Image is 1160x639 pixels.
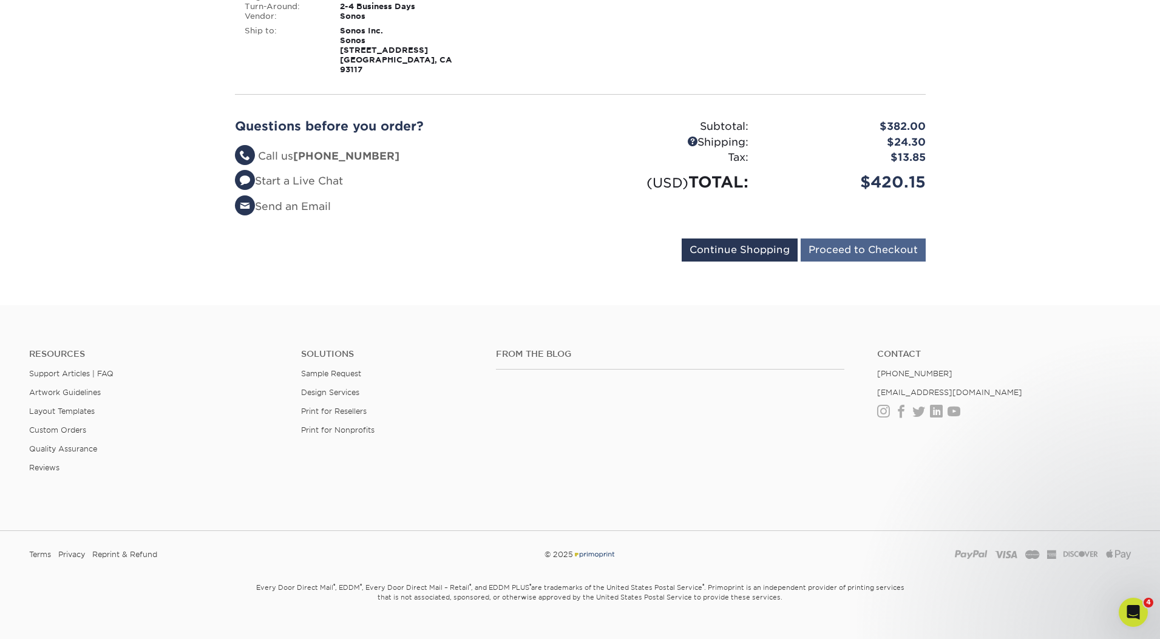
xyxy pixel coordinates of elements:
[758,150,935,166] div: $13.85
[496,349,844,359] h4: From the Blog
[301,388,359,397] a: Design Services
[29,444,97,453] a: Quality Assurance
[236,2,331,12] div: Turn-Around:
[29,349,283,359] h4: Resources
[92,546,157,564] a: Reprint & Refund
[573,550,616,559] img: Primoprint
[682,238,798,262] input: Continue Shopping
[702,583,704,589] sup: ®
[1119,598,1148,627] iframe: Intercom live chat
[360,583,362,589] sup: ®
[469,583,471,589] sup: ®
[236,26,331,75] div: Ship to:
[293,150,399,162] strong: [PHONE_NUMBER]
[225,578,935,632] small: Every Door Direct Mail , EDDM , Every Door Direct Mail – Retail , and EDDM PLUS are trademarks of...
[580,119,758,135] div: Subtotal:
[29,388,101,397] a: Artwork Guidelines
[331,2,465,12] div: 2-4 Business Days
[877,369,952,378] a: [PHONE_NUMBER]
[1144,598,1153,607] span: 4
[580,135,758,150] div: Shipping:
[801,238,926,262] input: Proceed to Checkout
[29,425,86,434] a: Custom Orders
[29,407,95,416] a: Layout Templates
[301,407,367,416] a: Print for Resellers
[301,349,477,359] h4: Solutions
[333,583,335,589] sup: ®
[758,135,935,150] div: $24.30
[580,171,758,194] div: TOTAL:
[393,546,767,564] div: © 2025
[29,369,114,378] a: Support Articles | FAQ
[29,463,59,472] a: Reviews
[758,171,935,194] div: $420.15
[235,119,571,134] h2: Questions before you order?
[236,12,331,21] div: Vendor:
[331,12,465,21] div: Sonos
[29,546,51,564] a: Terms
[580,150,758,166] div: Tax:
[301,369,361,378] a: Sample Request
[235,200,331,212] a: Send an Email
[235,175,343,187] a: Start a Live Chat
[877,388,1022,397] a: [EMAIL_ADDRESS][DOMAIN_NAME]
[758,119,935,135] div: $382.00
[301,425,375,434] a: Print for Nonprofits
[340,26,452,74] strong: Sonos Inc. Sonos [STREET_ADDRESS] [GEOGRAPHIC_DATA], CA 93117
[235,149,571,164] li: Call us
[877,349,1131,359] a: Contact
[646,175,688,191] small: (USD)
[58,546,85,564] a: Privacy
[529,583,531,589] sup: ®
